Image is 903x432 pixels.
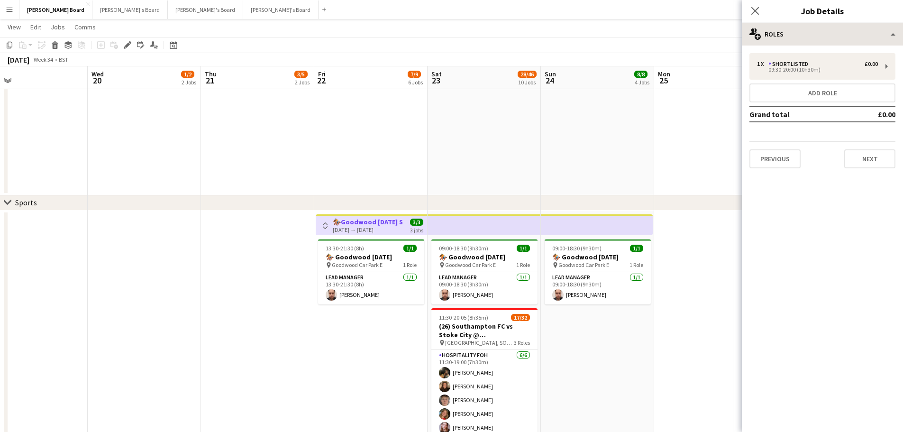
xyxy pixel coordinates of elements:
[552,245,602,252] span: 09:00-18:30 (9h30m)
[629,261,643,268] span: 1 Role
[768,61,812,67] div: Shortlisted
[511,314,530,321] span: 17/32
[71,21,100,33] a: Comms
[410,219,423,226] span: 3/3
[4,21,25,33] a: View
[635,79,649,86] div: 4 Jobs
[318,239,424,304] app-job-card: 13:30-21:30 (8h)1/1🏇 Goodwood [DATE] Goodwood Car Park E1 RoleLead Manager1/113:30-21:30 (8h)[PER...
[742,5,903,17] h3: Job Details
[91,70,104,78] span: Wed
[518,71,537,78] span: 28/46
[318,70,326,78] span: Fri
[332,261,383,268] span: Goodwood Car Park E
[430,75,442,86] span: 23
[205,70,217,78] span: Thu
[431,253,538,261] h3: 🏇 Goodwood [DATE]
[742,23,903,46] div: Roles
[31,56,55,63] span: Week 34
[757,61,768,67] div: 1 x
[317,75,326,86] span: 22
[333,218,403,226] h3: 🏇🏼Goodwood [DATE] Shortlist
[431,70,442,78] span: Sat
[630,245,643,252] span: 1/1
[408,71,421,78] span: 7/9
[8,23,21,31] span: View
[74,23,96,31] span: Comms
[51,23,65,31] span: Jobs
[658,70,670,78] span: Mon
[749,107,850,122] td: Grand total
[545,70,556,78] span: Sun
[318,272,424,304] app-card-role: Lead Manager1/113:30-21:30 (8h)[PERSON_NAME]
[558,261,609,268] span: Goodwood Car Park E
[757,67,878,72] div: 09:30-20:00 (10h30m)
[545,272,651,304] app-card-role: Lead Manager1/109:00-18:30 (9h30m)[PERSON_NAME]
[431,239,538,304] app-job-card: 09:00-18:30 (9h30m)1/1🏇 Goodwood [DATE] Goodwood Car Park E1 RoleLead Manager1/109:00-18:30 (9h30...
[431,322,538,339] h3: (26) Southampton FC vs Stoke City @ [GEOGRAPHIC_DATA]
[634,71,648,78] span: 8/8
[15,198,37,207] div: Sports
[403,261,417,268] span: 1 Role
[182,79,196,86] div: 2 Jobs
[243,0,319,19] button: [PERSON_NAME]'s Board
[543,75,556,86] span: 24
[168,0,243,19] button: [PERSON_NAME]'s Board
[439,314,488,321] span: 11:30-20:05 (8h35m)
[90,75,104,86] span: 20
[333,226,403,233] div: [DATE] → [DATE]
[445,339,514,346] span: [GEOGRAPHIC_DATA], SO14 5FP
[19,0,92,19] button: [PERSON_NAME] Board
[445,261,496,268] span: Goodwood Car Park E
[294,71,308,78] span: 3/5
[408,79,423,86] div: 6 Jobs
[203,75,217,86] span: 21
[8,55,29,64] div: [DATE]
[439,245,488,252] span: 09:00-18:30 (9h30m)
[410,226,423,234] div: 3 jobs
[295,79,310,86] div: 2 Jobs
[517,245,530,252] span: 1/1
[59,56,68,63] div: BST
[844,149,895,168] button: Next
[518,79,536,86] div: 10 Jobs
[545,239,651,304] app-job-card: 09:00-18:30 (9h30m)1/1🏇 Goodwood [DATE] Goodwood Car Park E1 RoleLead Manager1/109:00-18:30 (9h30...
[545,253,651,261] h3: 🏇 Goodwood [DATE]
[403,245,417,252] span: 1/1
[431,272,538,304] app-card-role: Lead Manager1/109:00-18:30 (9h30m)[PERSON_NAME]
[657,75,670,86] span: 25
[181,71,194,78] span: 1/2
[27,21,45,33] a: Edit
[92,0,168,19] button: [PERSON_NAME]'s Board
[865,61,878,67] div: £0.00
[326,245,364,252] span: 13:30-21:30 (8h)
[850,107,895,122] td: £0.00
[749,83,895,102] button: Add role
[516,261,530,268] span: 1 Role
[749,149,801,168] button: Previous
[318,253,424,261] h3: 🏇 Goodwood [DATE]
[47,21,69,33] a: Jobs
[30,23,41,31] span: Edit
[514,339,530,346] span: 3 Roles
